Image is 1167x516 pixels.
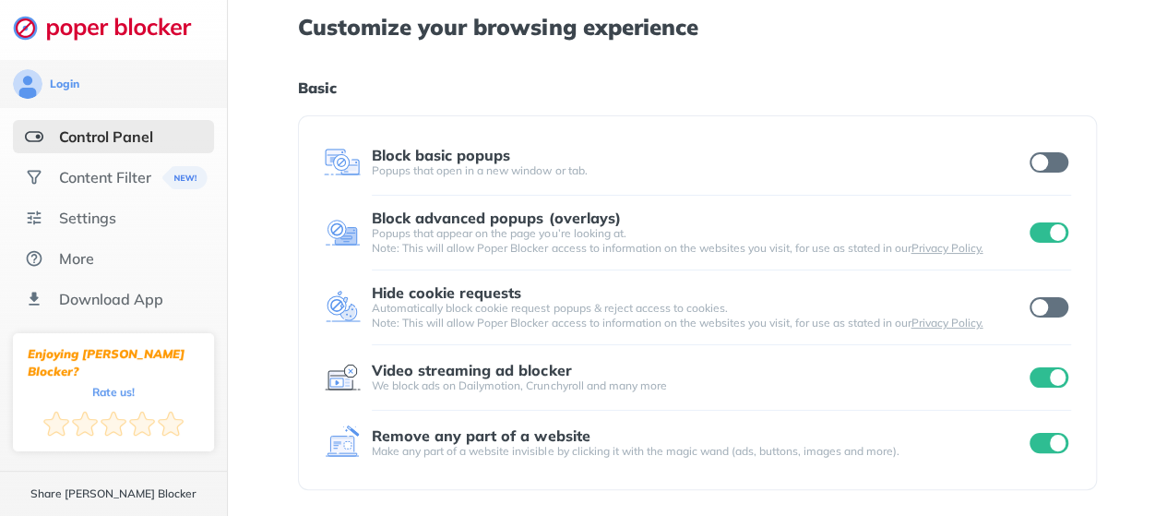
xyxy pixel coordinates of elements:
div: We block ads on Dailymotion, Crunchyroll and many more [372,378,1026,393]
img: features-selected.svg [25,127,43,146]
div: Remove any part of a website [372,427,589,444]
div: Download App [59,290,163,308]
a: Privacy Policy. [911,241,982,255]
img: feature icon [324,214,361,251]
img: feature icon [324,359,361,396]
img: feature icon [324,425,361,462]
div: Share [PERSON_NAME] Blocker [30,486,196,501]
img: download-app.svg [25,290,43,308]
img: social.svg [25,168,43,186]
img: menuBanner.svg [162,166,208,189]
div: Popups that appear on the page you’re looking at. Note: This will allow Poper Blocker access to i... [372,226,1026,256]
div: Automatically block cookie request popups & reject access to cookies. Note: This will allow Poper... [372,301,1026,330]
div: Hide cookie requests [372,284,521,301]
div: Enjoying [PERSON_NAME] Blocker? [28,345,199,380]
div: Block advanced popups (overlays) [372,210,620,226]
div: Make any part of a website invisible by clicking it with the magic wand (ads, buttons, images and... [372,444,1026,459]
div: Block basic popups [372,147,510,163]
div: Popups that open in a new window or tab. [372,163,1026,178]
img: about.svg [25,249,43,268]
img: avatar.svg [13,69,42,99]
div: Settings [59,209,116,227]
a: Privacy Policy. [911,316,982,330]
img: feature icon [324,289,361,326]
h1: Customize your browsing experience [298,15,1096,39]
h1: Basic [298,76,1096,100]
img: logo-webpage.svg [13,15,211,41]
div: Control Panel [59,127,153,146]
div: More [59,249,94,268]
div: Content Filter [59,168,151,186]
div: Rate us! [92,388,135,396]
div: Login [50,77,79,91]
img: settings.svg [25,209,43,227]
img: feature icon [324,144,361,181]
div: Video streaming ad blocker [372,362,571,378]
